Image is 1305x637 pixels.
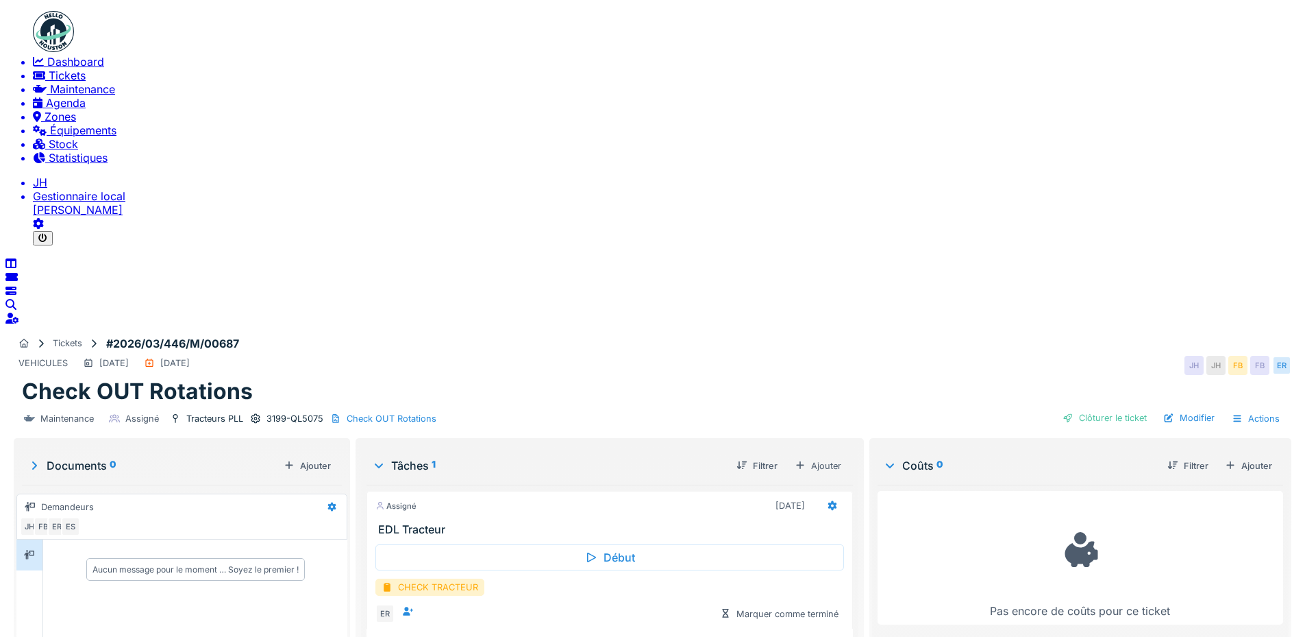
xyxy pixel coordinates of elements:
div: FB [1250,356,1269,375]
div: Ajouter [788,457,847,474]
a: Zones [33,110,1300,123]
div: JH [20,517,39,536]
div: Check OUT Rotations [347,413,436,424]
div: Tickets [53,338,82,348]
div: Pas encore de coûts pour ce ticket [886,498,1274,618]
div: Gestionnaire local [33,189,1300,203]
div: Demandeurs [41,502,94,512]
div: ER [375,604,395,623]
a: Stock [33,137,1300,151]
a: Statistiques [33,151,1300,165]
sup: 1 [432,459,436,472]
a: Dashboard [33,55,1300,69]
div: Filtrer [731,458,783,474]
div: ES [61,517,80,536]
span: Tickets [49,69,86,82]
div: FB [34,517,53,536]
img: Badge_color-CXgf-gQk.svg [33,11,74,52]
div: FB [1228,356,1247,375]
div: Modifier [1158,410,1220,426]
div: Tâches [372,459,725,472]
a: Agenda [33,96,1300,110]
span: Stock [49,137,78,151]
div: JH [1184,356,1204,375]
span: Zones [45,110,76,123]
h3: EDL Tracteur [378,522,846,536]
div: VEHICULES [18,358,68,368]
div: Aucun message pour le moment … Soyez le premier ! [92,564,299,575]
div: Documents [27,459,278,472]
div: ER [47,517,66,536]
div: Assigné [375,501,417,511]
div: Ajouter [1219,458,1278,474]
div: Tracteurs PLL [186,413,243,424]
div: Actions [1226,410,1286,427]
div: JH [1206,356,1226,375]
div: [DATE] [99,358,129,368]
strong: #2026/03/446/M/00687 [101,337,245,350]
a: Tickets [33,69,1300,82]
a: Équipements [33,123,1300,137]
a: JH Gestionnaire local[PERSON_NAME] [33,176,1300,217]
span: Maintenance [50,82,115,96]
div: Ajouter [278,458,336,474]
span: Dashboard [47,55,104,69]
span: Équipements [50,123,116,137]
div: ER [1272,356,1291,375]
div: Début [375,544,843,570]
div: Clôturer le ticket [1057,410,1152,426]
span: Agenda [46,96,86,110]
div: [DATE] [160,358,190,368]
div: Assigné [125,413,159,424]
li: [PERSON_NAME] [33,189,1300,217]
div: 3199-QL5075 [266,413,323,424]
span: Statistiques [49,151,108,165]
div: [DATE] [775,501,805,511]
div: Coûts [883,459,1156,472]
sup: 0 [936,459,943,472]
sup: 0 [110,459,116,472]
a: Maintenance [33,82,1300,96]
li: JH [33,176,1300,189]
h1: Check OUT Rotations [22,378,253,405]
div: CHECK TRACTEUR [375,579,484,596]
div: Marquer comme terminé [714,606,844,622]
div: Maintenance [40,413,94,424]
div: Filtrer [1162,458,1214,474]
